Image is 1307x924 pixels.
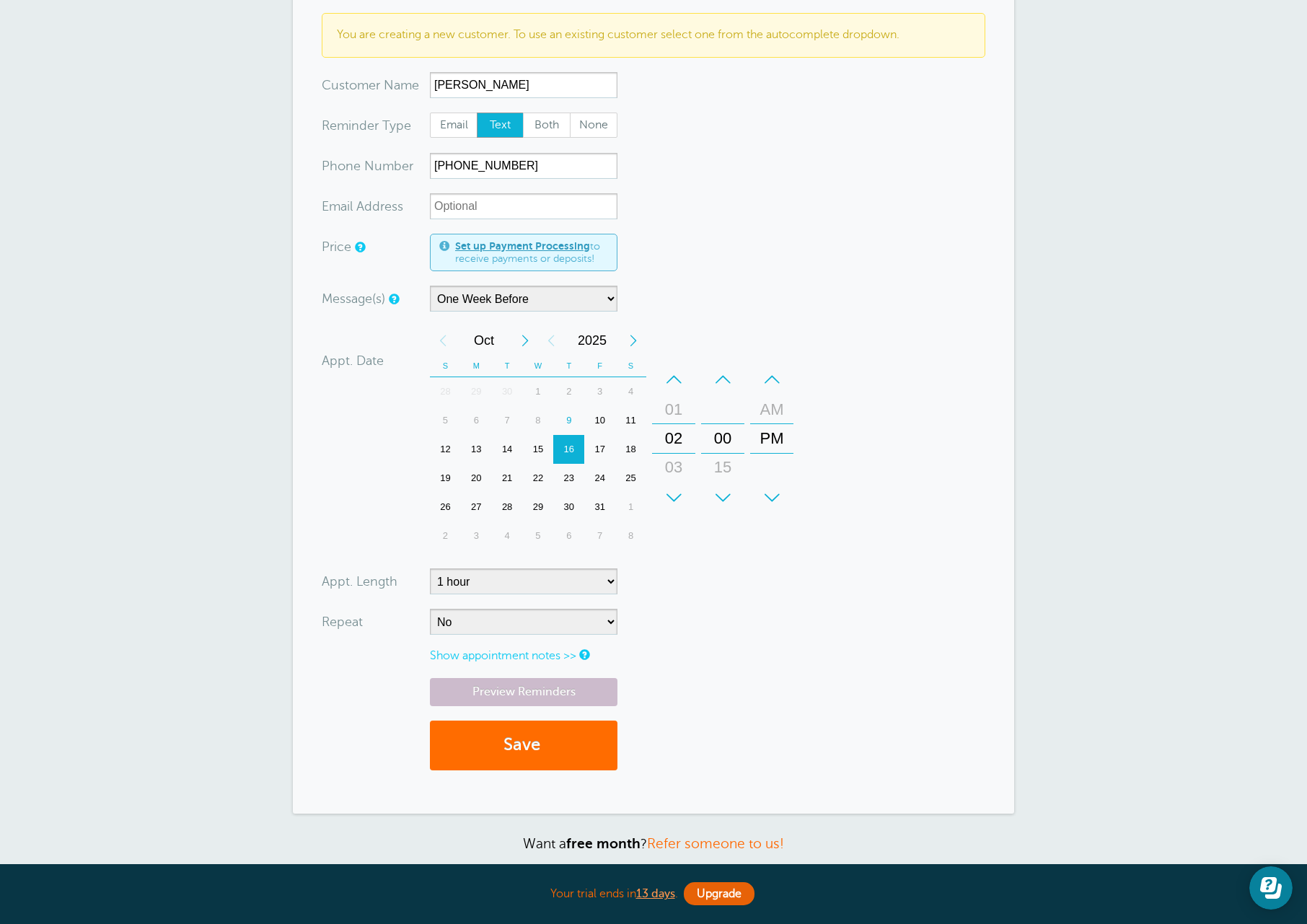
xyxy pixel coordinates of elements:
a: Preview Reminders [430,678,617,706]
div: 15 [705,453,740,482]
div: Your trial ends in . [293,879,1014,910]
span: Cus [322,79,345,92]
div: Saturday, October 4 [615,377,646,406]
div: Monday, October 27 [461,493,492,522]
div: 3 [584,377,615,406]
div: Wednesday, October 8 [523,406,554,435]
div: Monday, November 3 [461,522,492,550]
label: Email [430,113,478,138]
div: Saturday, November 8 [615,522,646,550]
div: 31 [584,493,615,522]
div: 22 [523,464,554,493]
div: Thursday, October 30 [553,493,584,522]
div: 19 [430,464,461,493]
div: Today, Thursday, October 9 [553,406,584,435]
div: Minutes [701,365,744,512]
div: 25 [615,464,646,493]
a: Set up Payment Processing [455,240,590,252]
label: Reminder Type [322,119,411,132]
div: 7 [584,522,615,550]
div: 01 [656,395,691,424]
a: Show appointment notes >> [430,649,576,662]
div: Monday, October 6 [461,406,492,435]
div: 17 [584,435,615,464]
div: 1 [523,377,554,406]
label: Appt. Length [322,575,397,588]
div: 8 [523,406,554,435]
iframe: Resource center [1249,866,1293,910]
div: Saturday, October 18 [615,435,646,464]
div: 30 [705,482,740,511]
span: Ema [322,200,347,213]
div: Wednesday, October 29 [523,493,554,522]
div: 14 [492,435,523,464]
div: 9 [553,406,584,435]
div: 28 [492,493,523,522]
label: Repeat [322,615,363,628]
th: S [615,355,646,377]
strong: free month [566,836,641,851]
div: ress [322,193,430,219]
div: Wednesday, October 1 [523,377,554,406]
div: Friday, October 24 [584,464,615,493]
div: Tuesday, October 21 [492,464,523,493]
div: 28 [430,377,461,406]
span: Both [524,113,570,138]
div: Saturday, October 11 [615,406,646,435]
div: 11 [615,406,646,435]
th: S [430,355,461,377]
div: 1 [615,493,646,522]
div: PM [754,424,789,453]
div: 23 [553,464,584,493]
div: Tuesday, September 30 [492,377,523,406]
div: Saturday, November 1 [615,493,646,522]
label: Both [523,113,571,138]
div: 6 [461,406,492,435]
span: Pho [322,159,346,172]
th: F [584,355,615,377]
label: Appt. Date [322,354,384,367]
div: 27 [461,493,492,522]
div: 5 [523,522,554,550]
div: Sunday, September 28 [430,377,461,406]
div: Monday, October 13 [461,435,492,464]
div: Tuesday, October 14 [492,435,523,464]
div: 03 [656,453,691,482]
div: 00 [705,424,740,453]
div: Tuesday, November 4 [492,522,523,550]
th: W [523,355,554,377]
div: Tuesday, October 7 [492,406,523,435]
span: il Add [347,200,380,213]
span: Email [431,113,477,138]
div: 3 [461,522,492,550]
div: Thursday, November 6 [553,522,584,550]
div: 16 [553,435,584,464]
span: tomer N [345,79,394,92]
div: 5 [430,406,461,435]
div: 30 [492,377,523,406]
label: Message(s) [322,292,385,305]
div: Next Year [620,326,646,355]
div: 15 [523,435,554,464]
label: Text [477,113,524,138]
div: Friday, October 10 [584,406,615,435]
div: 26 [430,493,461,522]
th: M [461,355,492,377]
div: Previous Month [430,326,456,355]
div: ame [322,72,430,98]
a: 13 days [636,887,675,900]
div: 21 [492,464,523,493]
div: 2 [430,522,461,550]
a: Refer someone to us! [647,836,784,851]
div: Friday, October 3 [584,377,615,406]
span: None [571,113,617,138]
div: Sunday, October 5 [430,406,461,435]
div: Previous Year [538,326,564,355]
div: 4 [492,522,523,550]
th: T [492,355,523,377]
div: mber [322,153,430,179]
div: Friday, November 7 [584,522,615,550]
div: 29 [523,493,554,522]
div: Sunday, October 19 [430,464,461,493]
